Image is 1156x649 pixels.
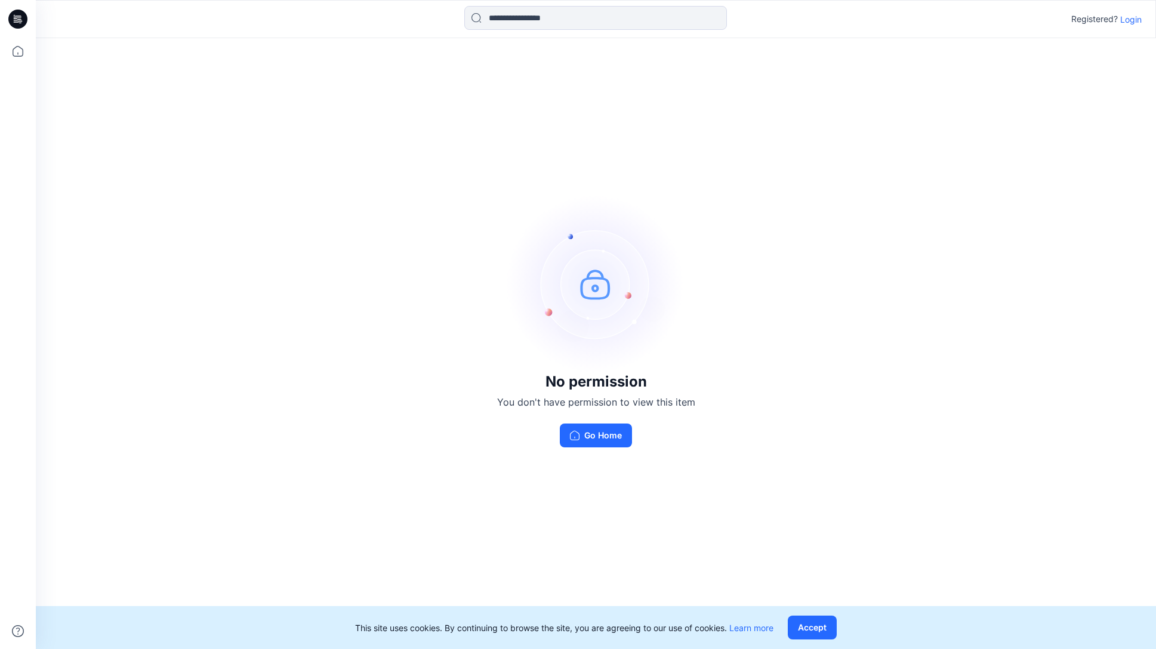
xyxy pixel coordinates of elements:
[560,424,632,447] button: Go Home
[1071,12,1118,26] p: Registered?
[497,395,695,409] p: You don't have permission to view this item
[507,194,686,373] img: no-perm.svg
[355,622,773,634] p: This site uses cookies. By continuing to browse the site, you are agreeing to our use of cookies.
[1120,13,1142,26] p: Login
[729,623,773,633] a: Learn more
[497,373,695,390] h3: No permission
[788,616,837,639] button: Accept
